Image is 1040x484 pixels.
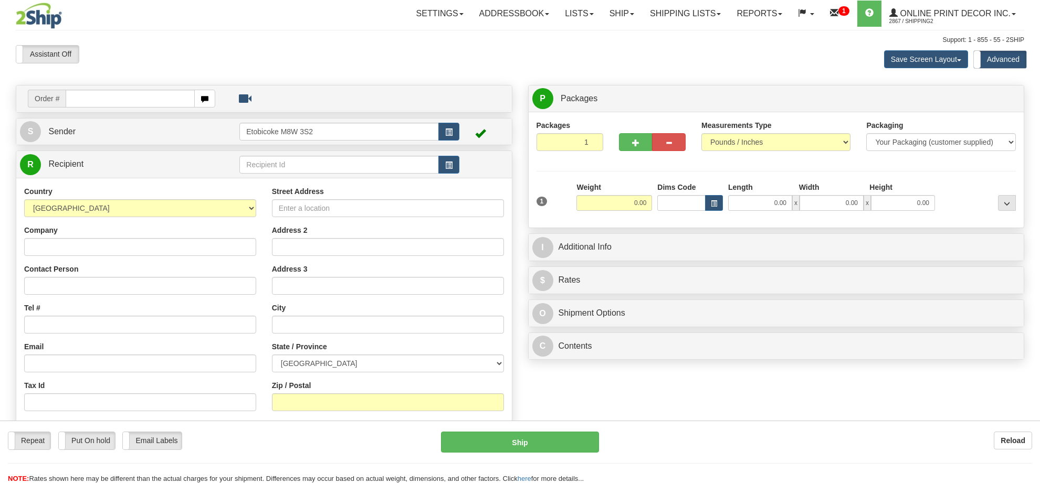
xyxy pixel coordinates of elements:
label: Measurements Type [701,120,772,131]
span: $ [532,270,553,291]
span: 1 [537,197,548,206]
a: P Packages [532,88,1021,110]
label: Weight [576,182,601,192]
label: Tax Id [24,380,45,391]
input: Enter a location [272,199,504,217]
input: Recipient Id [239,156,438,174]
div: ... [998,195,1016,211]
a: 1 [822,1,857,27]
a: R Recipient [20,154,215,175]
iframe: chat widget [1016,188,1039,295]
a: Addressbook [471,1,558,27]
a: OShipment Options [532,303,1021,324]
label: Packages [537,120,571,131]
a: Online Print Decor Inc. 2867 / Shipping2 [881,1,1024,27]
button: Reload [994,432,1032,449]
label: Assistant Off [16,46,79,62]
span: P [532,88,553,109]
span: C [532,336,553,357]
label: Advanced [974,51,1026,68]
a: Settings [408,1,471,27]
label: Width [799,182,820,192]
img: logo2867.jpg [16,3,62,29]
span: x [864,195,871,211]
label: City [272,303,286,313]
label: Country [24,186,52,197]
label: Address 3 [272,264,308,274]
span: Online Print Decor Inc. [898,9,1011,18]
span: Packages [561,94,597,103]
sup: 1 [838,6,849,16]
span: Recipient [48,159,83,168]
label: Residential [24,419,64,429]
label: Repeat [8,432,50,449]
label: Save / Update in Address Book [396,419,504,440]
label: Contact Person [24,264,78,274]
span: I [532,237,553,258]
label: Company [24,225,58,235]
label: Recipient Type [272,419,324,429]
label: Street Address [272,186,324,197]
a: S Sender [20,121,239,143]
span: Sender [48,127,76,136]
label: Put On hold [59,432,114,449]
label: Packaging [866,120,903,131]
span: O [532,303,553,324]
a: Reports [729,1,790,27]
input: Sender Id [239,123,438,141]
label: Address 2 [272,225,308,235]
label: Email Labels [123,432,181,449]
a: Ship [602,1,642,27]
a: IAdditional Info [532,236,1021,258]
span: Order # [28,90,66,107]
span: R [20,154,41,175]
label: State / Province [272,341,327,352]
label: Height [869,182,892,192]
span: x [792,195,800,211]
a: $Rates [532,270,1021,291]
a: Lists [557,1,601,27]
label: Email [24,341,44,352]
label: Dims Code [657,182,696,192]
button: Ship [441,432,598,453]
span: S [20,121,41,142]
button: Save Screen Layout [884,50,968,68]
span: NOTE: [8,475,29,482]
a: CContents [532,336,1021,357]
span: 2867 / Shipping2 [889,16,968,27]
a: here [518,475,531,482]
a: Shipping lists [642,1,729,27]
div: Support: 1 - 855 - 55 - 2SHIP [16,36,1024,45]
label: Tel # [24,303,40,313]
label: Length [728,182,753,192]
b: Reload [1001,436,1025,445]
label: Zip / Postal [272,380,311,391]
